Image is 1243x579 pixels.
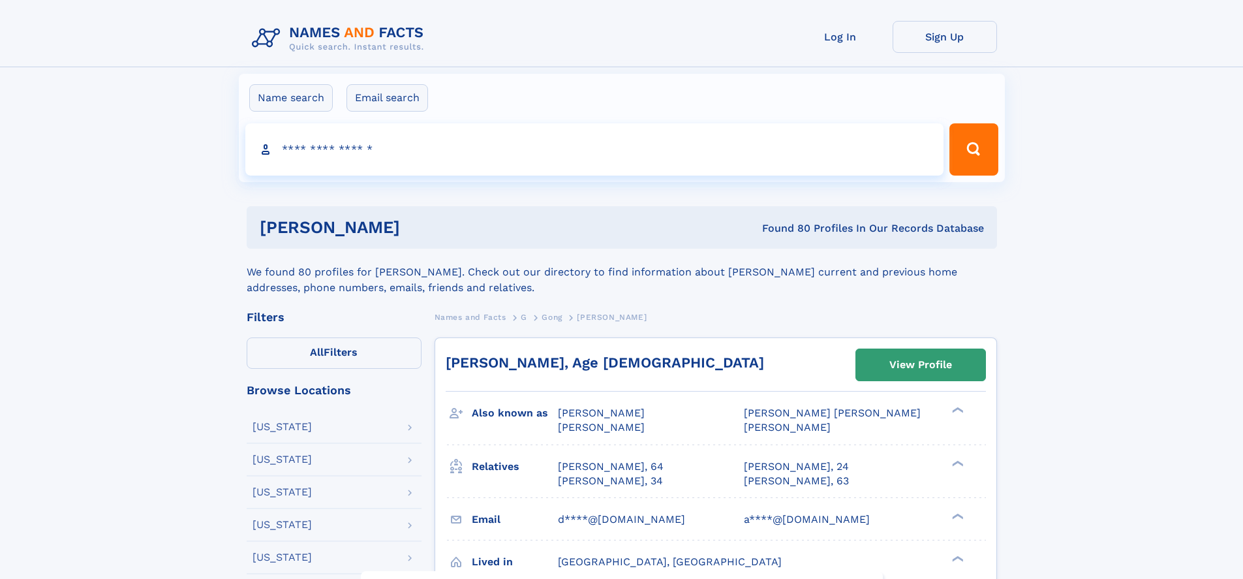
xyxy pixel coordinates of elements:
div: Filters [247,311,422,323]
input: search input [245,123,944,176]
label: Email search [346,84,428,112]
a: [PERSON_NAME], 24 [744,460,849,474]
span: All [310,346,324,358]
a: Names and Facts [435,309,506,325]
span: [PERSON_NAME] [744,421,831,433]
a: [PERSON_NAME], 63 [744,474,849,488]
div: [US_STATE] [253,454,312,465]
div: [US_STATE] [253,552,312,563]
a: [PERSON_NAME], 34 [558,474,663,488]
h3: Relatives [472,456,558,478]
a: Sign Up [893,21,997,53]
img: Logo Names and Facts [247,21,435,56]
h3: Email [472,509,558,531]
a: [PERSON_NAME], Age [DEMOGRAPHIC_DATA] [446,354,764,371]
div: Browse Locations [247,384,422,396]
a: [PERSON_NAME], 64 [558,460,664,474]
span: G [521,313,527,322]
div: [US_STATE] [253,520,312,530]
h3: Also known as [472,402,558,424]
div: ❯ [949,459,964,467]
span: [GEOGRAPHIC_DATA], [GEOGRAPHIC_DATA] [558,556,782,568]
span: [PERSON_NAME] [558,421,645,433]
div: ❯ [949,406,964,415]
span: [PERSON_NAME] [PERSON_NAME] [744,407,921,419]
a: G [521,309,527,325]
a: Log In [788,21,893,53]
button: Search Button [949,123,998,176]
div: [US_STATE] [253,422,312,432]
h3: Lived in [472,551,558,573]
div: [US_STATE] [253,487,312,497]
div: View Profile [889,350,952,380]
span: [PERSON_NAME] [577,313,647,322]
a: View Profile [856,349,985,381]
div: We found 80 profiles for [PERSON_NAME]. Check out our directory to find information about [PERSON... [247,249,997,296]
span: Gong [542,313,562,322]
div: ❯ [949,554,964,563]
label: Filters [247,337,422,369]
h1: [PERSON_NAME] [260,219,581,236]
label: Name search [249,84,333,112]
span: [PERSON_NAME] [558,407,645,419]
a: Gong [542,309,562,325]
div: Found 80 Profiles In Our Records Database [581,221,984,236]
div: ❯ [949,512,964,520]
